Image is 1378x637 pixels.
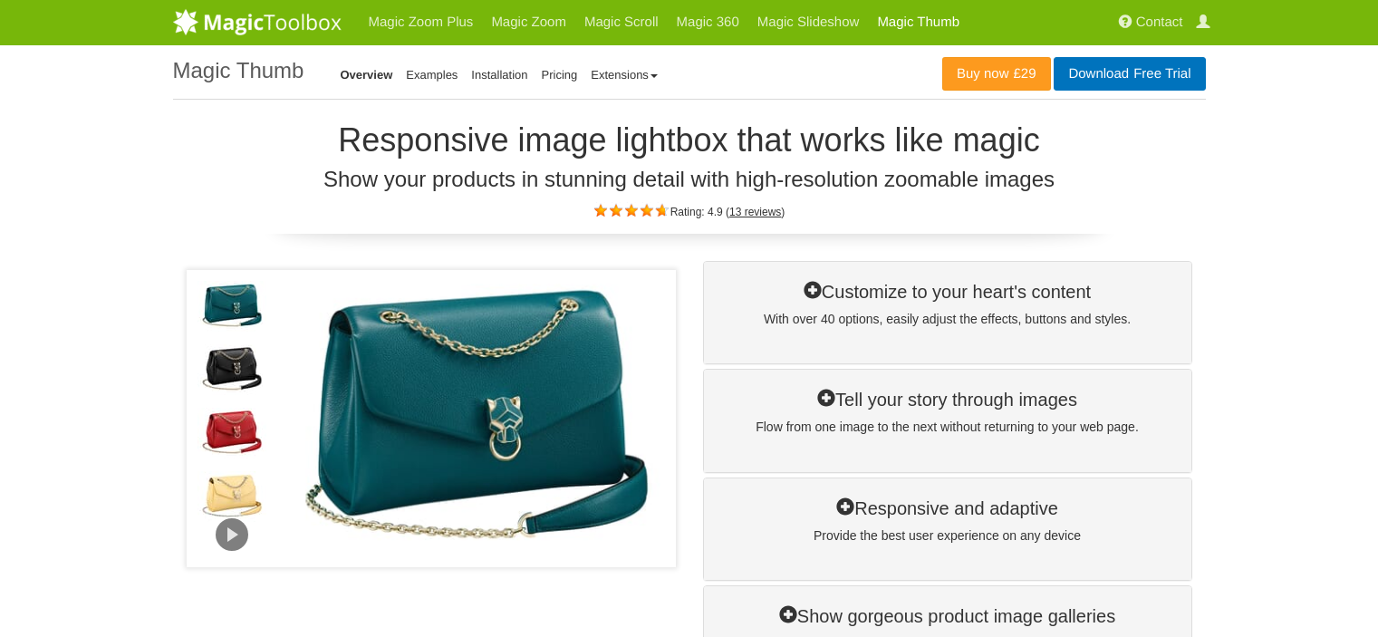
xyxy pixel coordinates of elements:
h1: Magic Thumb [173,59,304,82]
a: Magic Thumb is completely responsive, resize your browser window to see it in action [196,406,268,460]
h3: Show your products in stunning detail with high-resolution zoomable images [173,168,1206,191]
span: With over 40 options, easily adjust the effects, buttons and styles. [718,311,1178,327]
a: Showcase your product images in a smooth JavaScript lightbox [277,410,676,425]
span: Free Trial [1129,67,1190,82]
a: Tell your story through imagesFlow from one image to the next without returning to your web page. [718,390,1178,435]
img: JavaScript Lightbox - Magic Thumb Demo image - Cartier Leather Bag 1 [198,281,266,332]
span: Provide the best user experience on any device [718,527,1178,544]
a: Pricing [542,68,578,82]
a: Showcase your product images in this sleek javascript lightbox [196,279,268,333]
a: You can use your keyboard to navigate on a desktop and familiar swipe gestures on a touch enabled... [196,469,268,524]
a: Include videos too! Magic Thumb comes with out-of-the-box support for YouTube, Vimeo and self-hos... [196,533,268,536]
span: Flow from one image to the next without returning to your web page. [718,419,1178,435]
a: DownloadFree Trial [1054,57,1205,91]
a: Responsive and adaptiveProvide the best user experience on any device [718,498,1178,544]
img: Youtube thumbnail Magic Thumb [277,270,676,567]
a: Customize to your heart's contentWith over 40 options, easily adjust the effects, buttons and sty... [718,282,1178,327]
a: Buy now£29 [942,57,1051,91]
img: JavaScript Lightbox - Magic Thumb Demo image - Cartier Leather Bag 3 [198,408,266,458]
span: Contact [1136,14,1183,30]
h2: Responsive image lightbox that works like magic [173,122,1206,159]
img: MagicToolbox.com - Image tools for your website [173,8,342,35]
a: Overview [340,68,392,82]
a: 13 reviews [729,206,781,218]
div: Rating: 4.9 ( ) [173,200,1206,220]
span: £29 [1009,67,1036,82]
a: Extensions [591,68,658,82]
a: Examples [406,68,458,82]
img: Magic Thumb demo - Cartier bag 2 [198,344,266,395]
a: Installation [471,68,527,82]
img: JavaScript Lightbox - Magic Thumb Demo image - Cartier Leather Bag 4 [198,471,266,522]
